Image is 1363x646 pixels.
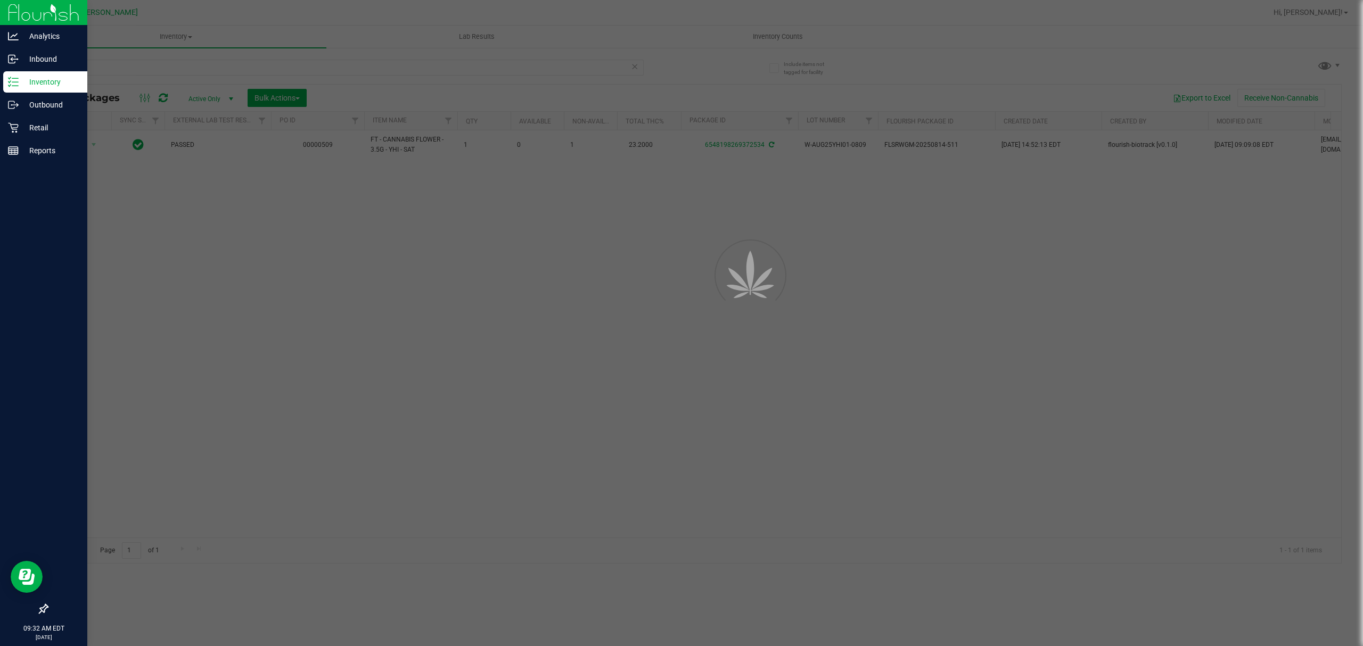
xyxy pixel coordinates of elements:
inline-svg: Outbound [8,100,19,110]
p: Inbound [19,53,83,65]
p: Analytics [19,30,83,43]
p: [DATE] [5,633,83,641]
p: Reports [19,144,83,157]
inline-svg: Reports [8,145,19,156]
iframe: Resource center [11,561,43,593]
inline-svg: Analytics [8,31,19,42]
p: Retail [19,121,83,134]
p: Inventory [19,76,83,88]
inline-svg: Retail [8,122,19,133]
p: 09:32 AM EDT [5,624,83,633]
inline-svg: Inventory [8,77,19,87]
inline-svg: Inbound [8,54,19,64]
p: Outbound [19,98,83,111]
